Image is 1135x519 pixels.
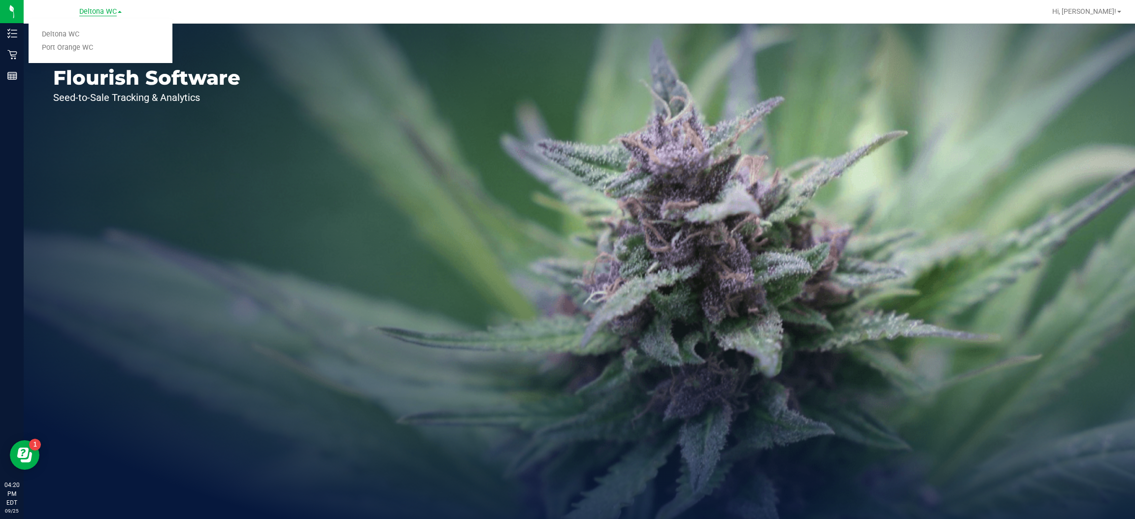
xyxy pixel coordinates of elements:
p: Seed-to-Sale Tracking & Analytics [53,93,240,102]
p: 04:20 PM EDT [4,481,19,507]
a: Port Orange WC [29,41,172,55]
inline-svg: Retail [7,50,17,60]
span: Deltona WC [79,7,117,16]
inline-svg: Inventory [7,29,17,38]
inline-svg: Reports [7,71,17,81]
a: Deltona WC [29,28,172,41]
iframe: Resource center unread badge [29,439,41,451]
p: 09/25 [4,507,19,515]
iframe: Resource center [10,440,39,470]
span: Hi, [PERSON_NAME]! [1052,7,1116,15]
p: Flourish Software [53,68,240,88]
